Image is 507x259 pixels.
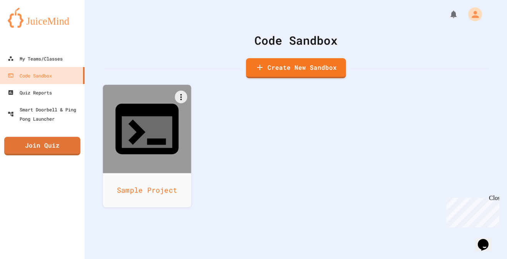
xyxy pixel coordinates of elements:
a: Create New Sandbox [246,58,346,78]
img: logo-orange.svg [8,8,77,28]
div: Code Sandbox [8,71,52,80]
div: Code Sandbox [104,32,488,49]
iframe: chat widget [443,195,499,227]
a: Sample Project [103,85,191,207]
div: Chat with us now!Close [3,3,53,49]
div: My Teams/Classes [8,54,63,63]
iframe: chat widget [475,228,499,251]
a: Join Quiz [4,137,80,155]
div: Smart Doorbell & Ping Pong Launcher [8,105,81,123]
div: Sample Project [103,173,191,207]
div: My Notifications [435,8,460,21]
div: My Account [460,5,484,23]
div: Quiz Reports [8,88,52,97]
